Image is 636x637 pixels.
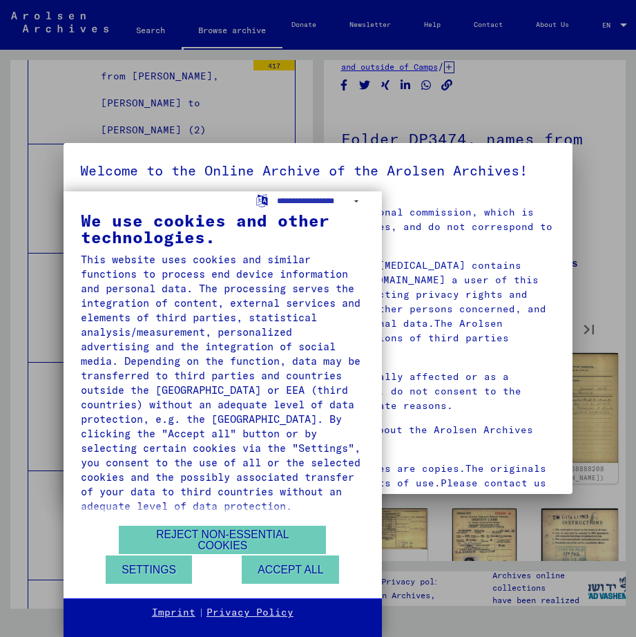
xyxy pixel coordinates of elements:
[119,526,326,554] button: Reject non-essential cookies
[106,555,192,584] button: Settings
[81,252,365,513] div: This website uses cookies and similar functions to process end device information and personal da...
[152,606,195,620] a: Imprint
[242,555,339,584] button: Accept all
[206,606,293,620] a: Privacy Policy
[81,212,365,245] div: We use cookies and other technologies.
